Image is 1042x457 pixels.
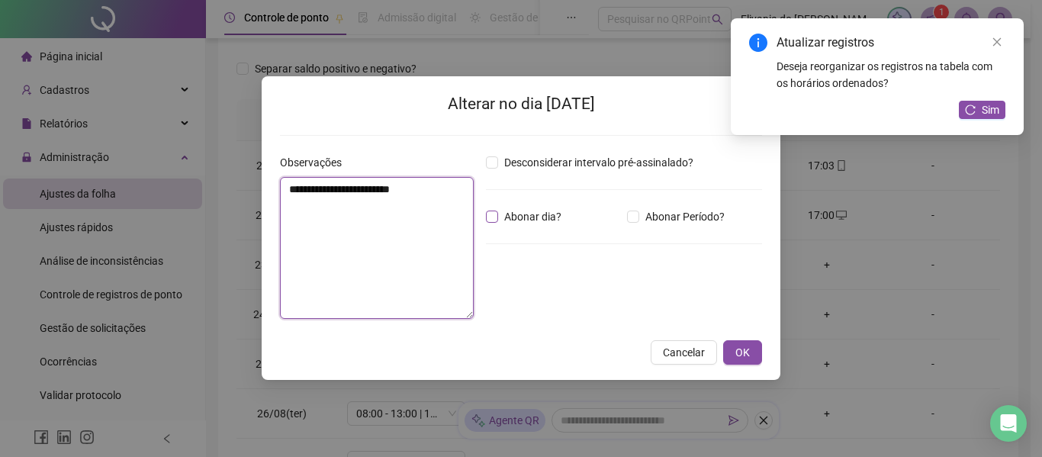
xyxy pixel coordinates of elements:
[498,154,699,171] span: Desconsiderar intervalo pré-assinalado?
[735,344,750,361] span: OK
[498,208,568,225] span: Abonar dia?
[965,105,976,115] span: reload
[280,154,352,171] label: Observações
[777,34,1005,52] div: Atualizar registros
[990,405,1027,442] div: Open Intercom Messenger
[982,101,999,118] span: Sim
[749,34,767,52] span: info-circle
[992,37,1002,47] span: close
[777,58,1005,92] div: Deseja reorganizar os registros na tabela com os horários ordenados?
[639,208,731,225] span: Abonar Período?
[959,101,1005,119] button: Sim
[651,340,717,365] button: Cancelar
[723,340,762,365] button: OK
[280,92,762,117] h2: Alterar no dia [DATE]
[989,34,1005,50] a: Close
[663,344,705,361] span: Cancelar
